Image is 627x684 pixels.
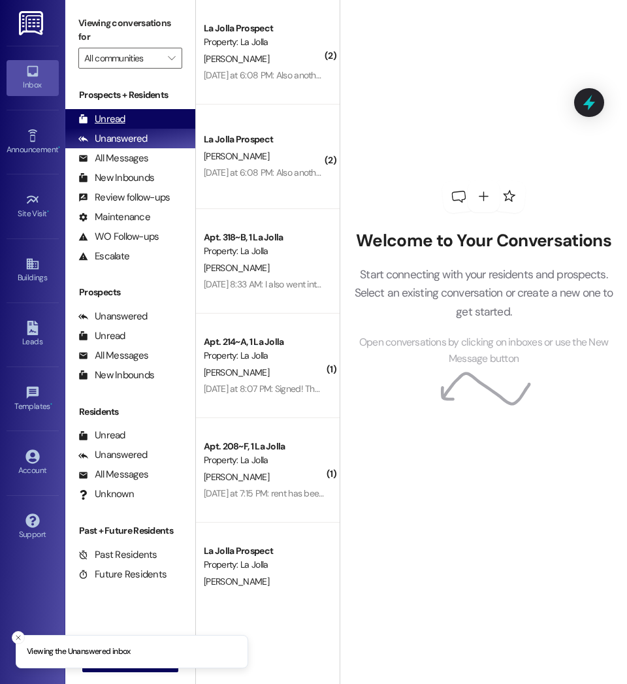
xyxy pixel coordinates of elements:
[78,468,148,481] div: All Messages
[78,448,148,462] div: Unanswered
[58,143,60,152] span: •
[65,285,195,299] div: Prospects
[204,471,269,483] span: [PERSON_NAME]
[7,510,59,545] a: Support
[204,278,588,290] div: [DATE] 8:33 AM: I also went into the office after this to make sure it was canceled and they said...
[84,48,161,69] input: All communities
[7,446,59,481] a: Account
[204,558,325,572] div: Property: La Jolla
[349,265,618,321] p: Start connecting with your residents and prospects. Select an existing conversation or create a n...
[50,400,52,409] span: •
[19,11,46,35] img: ResiDesk Logo
[78,13,182,48] label: Viewing conversations for
[204,53,269,65] span: [PERSON_NAME]
[204,231,325,244] div: Apt. 318~B, 1 La Jolla
[204,262,269,274] span: [PERSON_NAME]
[47,207,49,216] span: •
[7,253,59,288] a: Buildings
[78,171,154,185] div: New Inbounds
[65,88,195,102] div: Prospects + Residents
[78,368,154,382] div: New Inbounds
[7,317,59,352] a: Leads
[78,329,125,343] div: Unread
[78,132,148,146] div: Unanswered
[78,250,129,263] div: Escalate
[168,53,175,63] i: 
[204,544,325,558] div: La Jolla Prospect
[204,576,269,587] span: [PERSON_NAME]
[78,568,167,581] div: Future Residents
[78,112,125,126] div: Unread
[7,60,59,95] a: Inbox
[78,349,148,363] div: All Messages
[204,366,269,378] span: [PERSON_NAME]
[204,150,269,162] span: [PERSON_NAME]
[204,487,347,499] div: [DATE] at 7:15 PM: rent has been paid:)
[204,35,325,49] div: Property: La Jolla
[78,310,148,323] div: Unanswered
[204,22,325,35] div: La Jolla Prospect
[204,244,325,258] div: Property: La Jolla
[78,230,159,244] div: WO Follow-ups
[204,349,325,363] div: Property: La Jolla
[78,548,157,562] div: Past Residents
[78,210,150,224] div: Maintenance
[7,382,59,417] a: Templates •
[204,383,346,395] div: [DATE] at 8:07 PM: Signed! Thank you!
[12,631,25,644] button: Close toast
[65,405,195,419] div: Residents
[349,334,618,366] span: Open conversations by clicking on inboxes or use the New Message button
[78,191,170,204] div: Review follow-ups
[27,646,131,658] p: Viewing the Unanswered inbox
[349,231,618,252] h2: Welcome to Your Conversations
[78,487,134,501] div: Unknown
[78,429,125,442] div: Unread
[65,524,195,538] div: Past + Future Residents
[204,453,325,467] div: Property: La Jolla
[204,335,325,349] div: Apt. 214~A, 1 La Jolla
[7,189,59,224] a: Site Visit •
[204,133,325,146] div: La Jolla Prospect
[78,152,148,165] div: All Messages
[204,440,325,453] div: Apt. 208~F, 1 La Jolla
